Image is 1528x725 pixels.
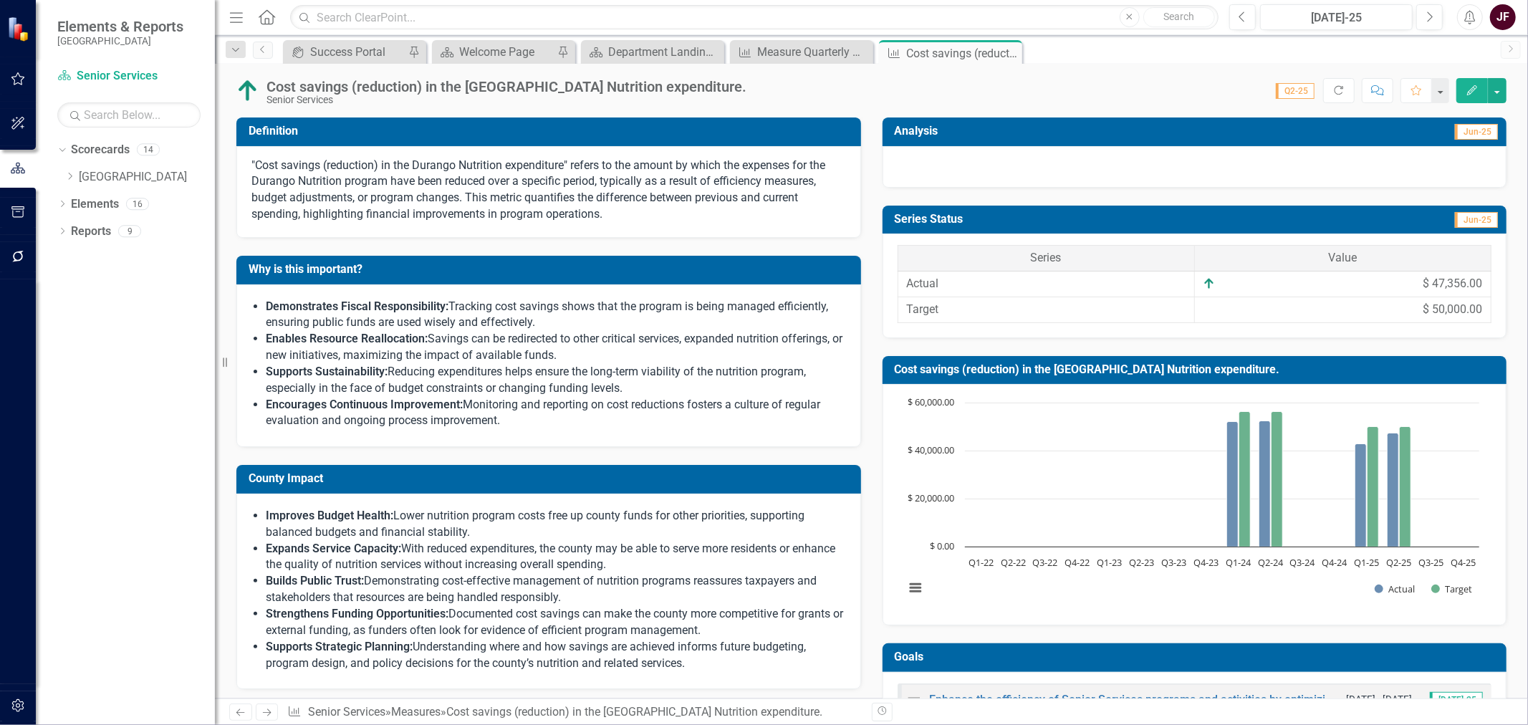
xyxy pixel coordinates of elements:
[1065,556,1090,569] text: Q4-22
[266,542,401,555] strong: Expands Service Capacity:
[1097,556,1122,569] text: Q1-23
[1225,556,1251,569] text: Q1-24
[1032,556,1057,569] text: Q3-22
[71,196,119,213] a: Elements
[137,144,160,156] div: 14
[266,606,846,639] p: Documented cost savings can make the county more competitive for grants or external funding, as f...
[310,43,405,61] div: Success Portal
[266,397,846,430] p: Monitoring and reporting on cost reductions fosters a culture of regular evaluation and ongoing p...
[1271,412,1282,547] path: Q2-24, 56,250. Target.
[446,705,822,719] div: Cost savings (reduction) in the [GEOGRAPHIC_DATA] Nutrition expenditure.
[1346,693,1412,706] small: [DATE] - [DATE]
[249,263,854,276] h3: Why is this important?
[898,246,1194,272] th: Series
[290,5,1219,30] input: Search ClearPoint...
[734,43,870,61] a: Measure Quarterly Heat Map
[266,573,846,606] p: Demonstrating cost-effective management of nutrition programs reassures taxpayers and stakeholder...
[1354,556,1379,569] text: Q1-25
[436,43,554,61] a: Welcome Page
[266,365,388,378] strong: Supports Sustainability:
[898,395,1486,610] svg: Interactive chart
[1431,583,1473,595] button: Show Target
[1000,556,1025,569] text: Q2-22
[1276,83,1315,99] span: Q2-25
[1388,582,1415,595] text: Actual
[57,18,183,35] span: Elements & Reports
[251,158,846,223] p: "Cost savings (reduction) in the Durango Nutrition expenditure" refers to the amount by which the...
[7,16,32,42] img: ClearPoint Strategy
[1451,556,1476,569] text: Q4-25
[898,297,1194,322] td: Target
[930,539,954,552] text: $ 0.00
[1387,433,1398,547] path: Q2-25, 47,356. Actual.
[266,508,846,541] p: Lower nutrition program costs free up county funds for other priorities, supporting balanced budg...
[266,79,746,95] div: Cost savings (reduction) in the [GEOGRAPHIC_DATA] Nutrition expenditure.
[249,125,854,138] h3: Definition
[1129,556,1154,569] text: Q2-23
[266,541,846,574] p: With reduced expenditures, the county may be able to serve more residents or enhance the quality ...
[266,331,846,364] p: Savings can be redirected to other critical services, expanded nutrition offerings, or new initia...
[1226,422,1238,547] path: Q1-24, 52,091. Actual.
[266,299,846,332] p: Tracking cost savings shows that the program is being managed efficiently, ensuring public funds ...
[608,43,721,61] div: Department Landing Page
[79,169,215,186] a: [GEOGRAPHIC_DATA]
[1430,692,1483,708] span: [DATE]-25
[459,43,554,61] div: Welcome Page
[968,556,993,569] text: Q1-22
[1265,9,1408,27] div: [DATE]-25
[1257,556,1283,569] text: Q2-24
[1161,556,1186,569] text: Q3-23
[1194,246,1491,272] th: Value
[1455,212,1498,228] span: Jun-25
[905,691,923,708] img: Not Defined
[1355,444,1366,547] path: Q1-25, 42,800. Actual.
[1367,427,1378,547] path: Q1-25, 50,000. Target.
[1375,583,1415,595] button: Show Actual
[895,125,1195,138] h3: Analysis
[908,395,954,408] text: $ 60,000.00
[905,577,925,597] button: View chart menu, Chart
[1386,556,1411,569] text: Q2-25
[1143,7,1215,27] button: Search
[126,198,149,210] div: 16
[1193,556,1219,569] text: Q4-23
[71,142,130,158] a: Scorecards
[1423,276,1482,292] div: $ 47,356.00
[1445,582,1472,595] text: Target
[1490,4,1516,30] button: JF
[1322,556,1347,569] text: Q4-24
[1260,4,1413,30] button: [DATE]-25
[898,395,1492,610] div: Chart. Highcharts interactive chart.
[236,80,259,102] img: Above Target
[1418,556,1443,569] text: Q3-25
[585,43,721,61] a: Department Landing Page
[391,705,441,719] a: Measures
[266,332,428,345] strong: Enables Resource Reallocation:
[266,639,846,672] p: Understanding where and how savings are achieved informs future budgeting, program design, and po...
[287,43,405,61] a: Success Portal
[898,272,1194,297] td: Actual
[908,491,954,504] text: $ 20,000.00
[266,95,746,105] div: Senior Services
[895,650,1500,663] h3: Goals
[308,705,385,719] a: Senior Services
[1203,278,1215,289] img: Above Target
[266,299,448,313] strong: Demonstrates Fiscal Responsibility:
[908,443,954,456] text: $ 40,000.00
[1455,124,1498,140] span: Jun-25
[1163,11,1194,22] span: Search
[895,213,1262,226] h3: Series Status
[266,640,413,653] strong: Supports Strategic Planning:
[1259,421,1270,547] path: Q2-24, 52,314. Actual.
[249,472,854,485] h3: County Impact
[266,509,393,522] strong: Improves Budget Health:
[1289,556,1315,569] text: Q3-24
[1399,427,1411,547] path: Q2-25, 50,000. Target.
[266,364,846,397] p: Reducing expenditures helps ensure the long-term viability of the nutrition program, especially i...
[906,44,1019,62] div: Cost savings (reduction) in the [GEOGRAPHIC_DATA] Nutrition expenditure.
[266,398,463,411] strong: Encourages Continuous Improvement:
[266,574,364,587] strong: Builds Public Trust:
[1239,412,1250,547] path: Q1-24, 56,250. Target.
[266,607,448,620] strong: Strengthens Funding Opportunities:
